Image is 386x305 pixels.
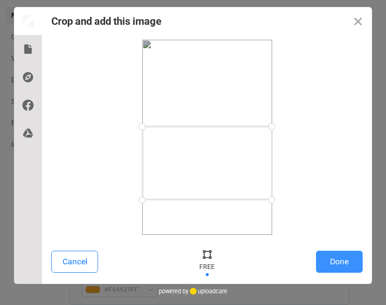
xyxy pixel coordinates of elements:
[344,7,372,35] button: Close
[51,251,98,273] button: Cancel
[14,91,42,119] div: Facebook
[14,63,42,91] div: Direct Link
[14,35,42,63] div: Local Files
[14,119,42,147] div: Google Drive
[51,15,161,27] div: Crop and add this image
[159,284,227,298] div: powered by
[189,288,227,295] a: uploadcare
[316,251,363,273] button: Done
[14,7,42,35] div: Preview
